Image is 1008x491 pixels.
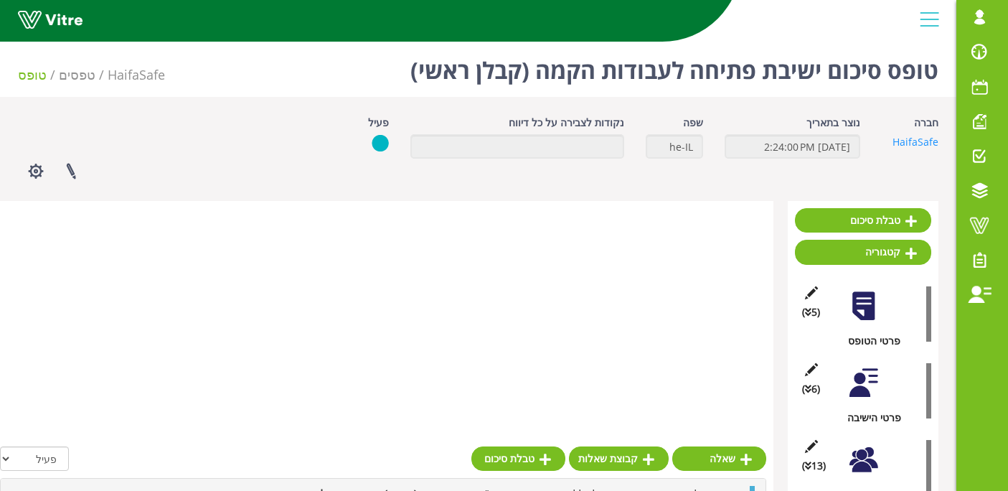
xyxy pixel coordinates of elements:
[806,115,860,131] label: נוצר בתאריך
[795,208,931,233] a: טבלת סיכום
[569,446,669,471] a: קבוצת שאלות
[368,115,389,131] label: פעיל
[802,304,820,320] span: (5 )
[410,36,938,97] h1: טופס סיכום ישיבת פתיחה לעבודות הקמה (קבלן ראשי)
[802,381,820,397] span: (6 )
[892,135,938,149] a: HaifaSafe
[672,446,766,471] a: שאלה
[372,134,389,152] img: yes
[18,65,59,85] li: טופס
[914,115,938,131] label: חברה
[806,410,931,426] div: פרטי הישיבה
[59,66,95,83] a: טפסים
[683,115,703,131] label: שפה
[806,333,931,349] div: פרטי הטופס
[509,115,624,131] label: נקודות לצבירה על כל דיווח
[802,458,826,474] span: (13 )
[108,66,165,83] a: HaifaSafe
[795,240,931,264] a: קטגוריה
[471,446,565,471] a: טבלת סיכום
